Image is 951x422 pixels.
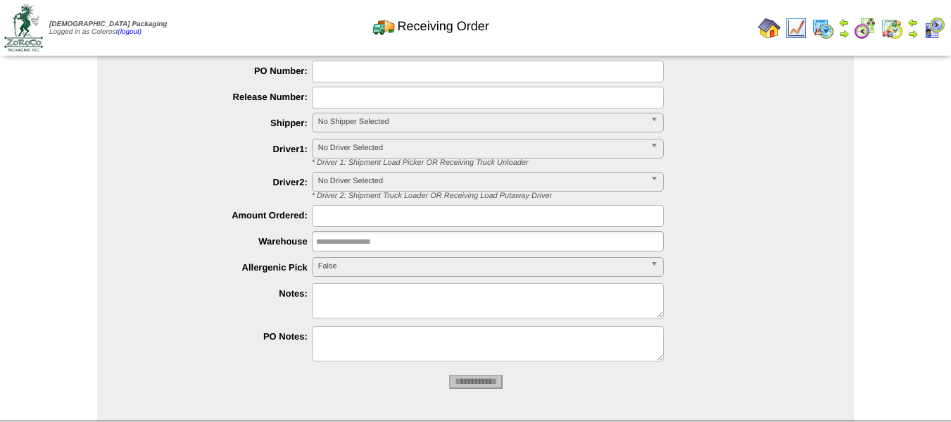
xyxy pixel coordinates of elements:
[118,28,141,36] a: (logout)
[318,139,645,156] span: No Driver Selected
[125,236,312,247] label: Warehouse
[318,173,645,190] span: No Driver Selected
[49,20,167,36] span: Logged in as Colerost
[125,262,312,273] label: Allergenic Pick
[4,4,43,51] img: zoroco-logo-small.webp
[881,17,903,39] img: calendarinout.gif
[372,15,395,37] img: truck2.gif
[907,17,919,28] img: arrowleft.gif
[923,17,945,39] img: calendarcustomer.gif
[301,159,854,167] div: * Driver 1: Shipment Load Picker OR Receiving Truck Unloader
[125,177,312,187] label: Driver2:
[907,28,919,39] img: arrowright.gif
[125,331,312,342] label: PO Notes:
[125,144,312,154] label: Driver1:
[758,17,781,39] img: home.gif
[49,20,167,28] span: [DEMOGRAPHIC_DATA] Packaging
[785,17,807,39] img: line_graph.gif
[318,258,645,275] span: False
[301,192,854,200] div: * Driver 2: Shipment Truck Loader OR Receiving Load Putaway Driver
[838,28,850,39] img: arrowright.gif
[125,66,312,76] label: PO Number:
[125,118,312,128] label: Shipper:
[812,17,834,39] img: calendarprod.gif
[125,210,312,221] label: Amount Ordered:
[318,113,645,130] span: No Shipper Selected
[125,288,312,299] label: Notes:
[838,17,850,28] img: arrowleft.gif
[854,17,876,39] img: calendarblend.gif
[398,19,489,34] span: Receiving Order
[125,92,312,102] label: Release Number:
